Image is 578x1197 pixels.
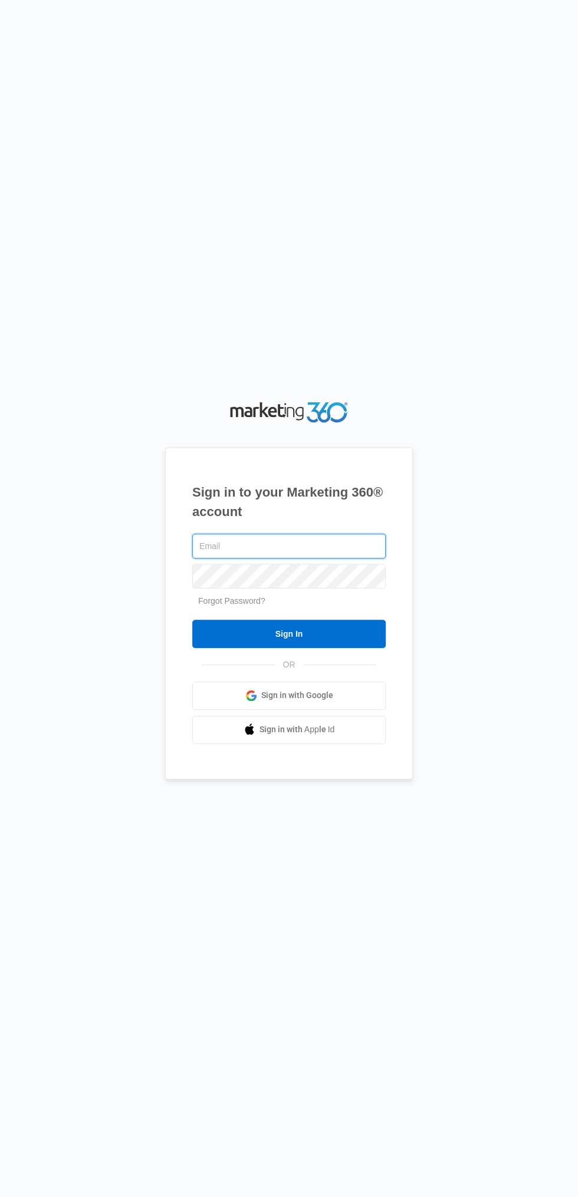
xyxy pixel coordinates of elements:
[198,596,265,606] a: Forgot Password?
[260,723,335,736] span: Sign in with Apple Id
[192,482,386,521] h1: Sign in to your Marketing 360® account
[192,534,386,558] input: Email
[192,620,386,648] input: Sign In
[192,716,386,744] a: Sign in with Apple Id
[192,682,386,710] a: Sign in with Google
[261,689,333,702] span: Sign in with Google
[275,659,304,671] span: OR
